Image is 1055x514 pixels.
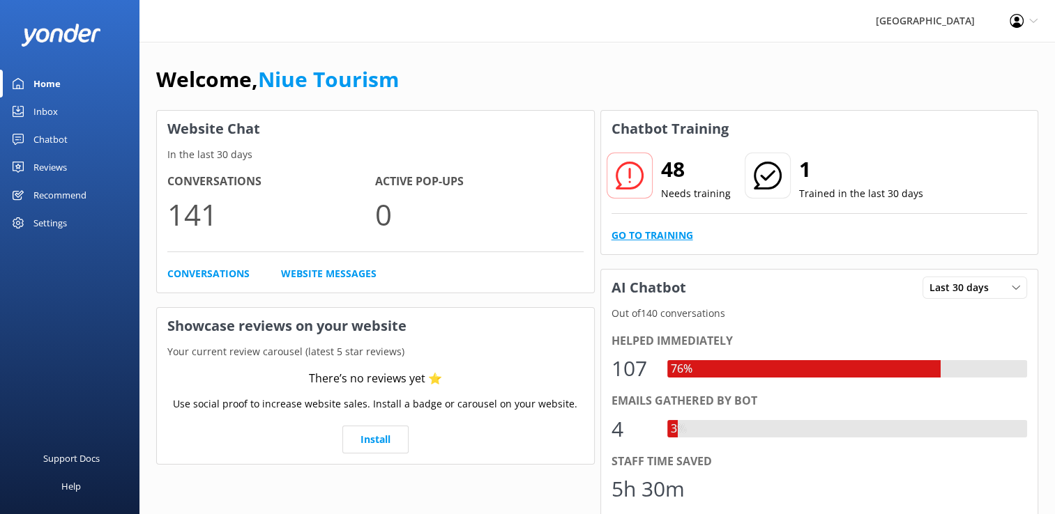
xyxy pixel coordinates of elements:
[33,70,61,98] div: Home
[258,65,399,93] a: Niue Tourism
[157,111,594,147] h3: Website Chat
[157,308,594,344] h3: Showcase reviews on your website
[173,396,577,412] p: Use social proof to increase website sales. Install a badge or carousel on your website.
[33,153,67,181] div: Reviews
[33,209,67,237] div: Settings
[281,266,377,281] a: Website Messages
[612,332,1028,350] div: Helped immediately
[157,344,594,359] p: Your current review carousel (latest 5 star reviews)
[167,173,375,191] h4: Conversations
[612,228,693,243] a: Go to Training
[612,392,1028,410] div: Emails gathered by bot
[167,191,375,237] p: 141
[167,266,250,281] a: Conversations
[61,472,81,500] div: Help
[33,125,68,153] div: Chatbot
[612,472,685,506] div: 5h 30m
[375,191,583,237] p: 0
[342,426,409,453] a: Install
[375,173,583,191] h4: Active Pop-ups
[601,270,697,306] h3: AI Chatbot
[661,153,731,186] h2: 48
[667,360,696,378] div: 76%
[929,280,997,295] span: Last 30 days
[612,352,653,385] div: 107
[601,111,739,147] h3: Chatbot Training
[33,181,86,209] div: Recommend
[33,98,58,125] div: Inbox
[799,186,923,201] p: Trained in the last 30 days
[601,306,1038,321] p: Out of 140 conversations
[157,147,594,162] p: In the last 30 days
[667,420,690,438] div: 3%
[309,370,442,388] div: There’s no reviews yet ⭐
[21,24,101,47] img: yonder-white-logo.png
[799,153,923,186] h2: 1
[661,186,731,201] p: Needs training
[43,444,100,472] div: Support Docs
[612,412,653,446] div: 4
[612,453,1028,471] div: Staff time saved
[156,63,399,96] h1: Welcome,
